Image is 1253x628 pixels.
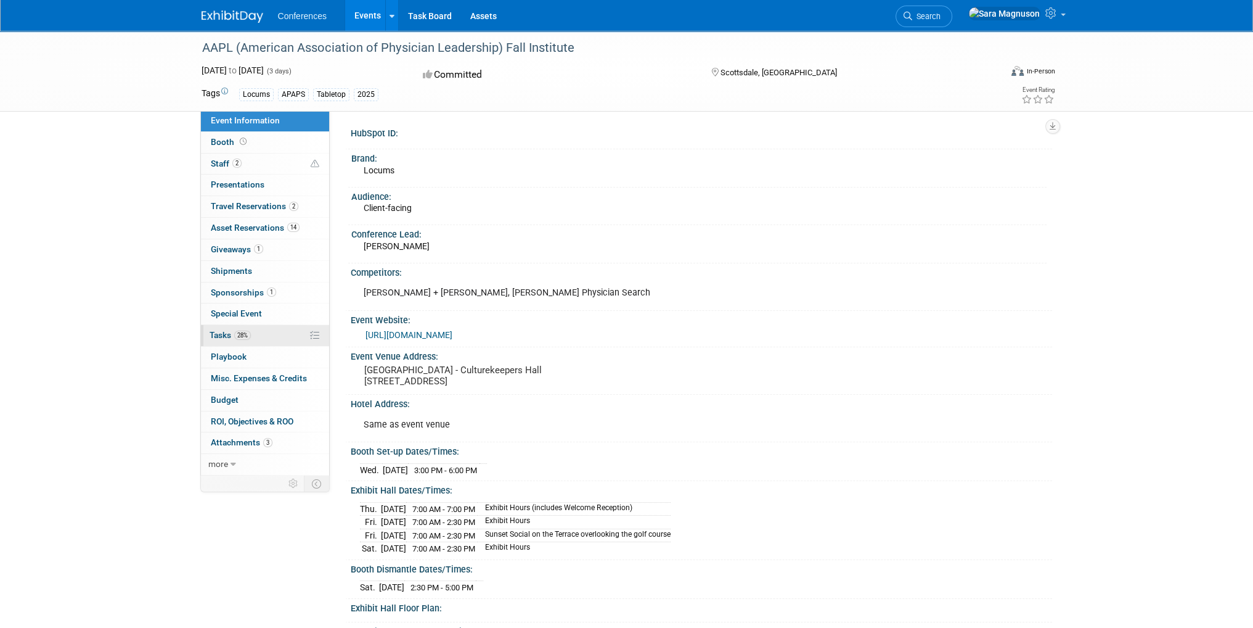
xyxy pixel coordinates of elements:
[267,287,276,297] span: 1
[311,159,319,170] span: Potential Scheduling Conflict -- at least one attendee is tagged in another overlapping event.
[720,68,837,77] span: Scottsdale, [GEOGRAPHIC_DATA]
[351,347,1052,363] div: Event Venue Address:
[211,201,298,211] span: Travel Reservations
[211,137,249,147] span: Booth
[360,542,381,555] td: Sat.
[198,37,982,59] div: AAPL (American Association of Physician Leadership) Fall Institute
[364,365,629,387] pre: [GEOGRAPHIC_DATA] - Culturekeepers Hall [STREET_ADDRESS]
[351,311,1052,326] div: Event Website:
[355,281,915,305] div: [PERSON_NAME] + [PERSON_NAME], [PERSON_NAME] Physician Search
[351,225,1047,241] div: Conference Lead:
[283,476,304,492] td: Personalize Event Tab Strip
[412,518,475,527] span: 7:00 AM - 2:30 PM
[351,560,1052,576] div: Booth Dismantle Dates/Times:
[202,87,228,101] td: Tags
[364,203,412,213] span: Client-facing
[211,115,280,125] span: Event Information
[201,454,329,475] a: more
[232,159,242,168] span: 2
[227,65,239,75] span: to
[313,88,349,101] div: Tabletop
[201,432,329,453] a: Attachments3
[1011,66,1024,76] img: Format-Inperson.png
[968,7,1040,20] img: Sara Magnuson
[211,308,262,318] span: Special Event
[234,331,251,340] span: 28%
[201,218,329,239] a: Asset Reservations14
[351,442,1052,458] div: Booth Set-up Dates/Times:
[201,132,329,153] a: Booth
[896,6,952,27] a: Search
[201,175,329,196] a: Presentations
[360,529,381,542] td: Fri.
[412,544,475,553] span: 7:00 AM - 2:30 PM
[202,10,263,23] img: ExhibitDay
[289,202,298,211] span: 2
[351,599,1052,614] div: Exhibit Hall Floor Plan:
[211,159,242,168] span: Staff
[478,502,671,516] td: Exhibit Hours (includes Welcome Reception)
[478,529,671,542] td: Sunset Social on the Terrace overlooking the golf course
[355,413,915,437] div: Same as event venue
[201,283,329,304] a: Sponsorships1
[201,110,329,131] a: Event Information
[1026,67,1055,76] div: In-Person
[354,88,378,101] div: 2025
[1021,87,1054,93] div: Event Rating
[360,516,381,529] td: Fri.
[201,154,329,175] a: Staff2
[412,531,475,540] span: 7:00 AM - 2:30 PM
[287,223,300,232] span: 14
[381,529,406,542] td: [DATE]
[928,64,1055,83] div: Event Format
[211,244,263,254] span: Giveaways
[211,395,239,405] span: Budget
[239,88,274,101] div: Locums
[383,463,408,476] td: [DATE]
[360,581,379,594] td: Sat.
[201,390,329,411] a: Budget
[201,325,329,346] a: Tasks28%
[351,395,1052,410] div: Hotel Address:
[211,287,276,297] span: Sponsorships
[410,583,473,592] span: 2:30 PM - 5:00 PM
[263,438,272,447] span: 3
[237,137,249,146] span: Booth not reserved yet
[381,516,406,529] td: [DATE]
[278,11,327,21] span: Conferences
[201,368,329,389] a: Misc. Expenses & Credits
[304,476,329,492] td: Toggle Event Tabs
[201,261,329,282] a: Shipments
[254,244,263,254] span: 1
[211,416,293,426] span: ROI, Objectives & ROO
[351,149,1047,165] div: Brand:
[360,463,383,476] td: Wed.
[478,542,671,555] td: Exhibit Hours
[202,65,264,75] span: [DATE] [DATE]
[201,411,329,432] a: ROI, Objectives & ROO
[381,502,406,516] td: [DATE]
[351,124,1052,139] div: HubSpot ID:
[211,223,300,233] span: Asset Reservations
[360,502,381,516] td: Thu.
[478,516,671,529] td: Exhibit Hours
[201,196,329,217] a: Travel Reservations2
[211,373,307,383] span: Misc. Expenses & Credits
[278,88,309,101] div: APAPS
[381,542,406,555] td: [DATE]
[412,505,475,514] span: 7:00 AM - 7:00 PM
[364,165,394,175] span: Locums
[211,266,252,276] span: Shipments
[266,67,292,75] span: (3 days)
[351,481,1052,497] div: Exhibit Hall Dates/Times:
[211,352,247,362] span: Playbook
[379,581,404,594] td: [DATE]
[211,437,272,447] span: Attachments
[365,330,452,340] a: [URL][DOMAIN_NAME]
[201,304,329,324] a: Special Event
[351,263,1052,279] div: Competitors:
[208,459,228,469] span: more
[201,239,329,260] a: Giveaways1
[414,466,477,475] span: 3:00 PM - 6:00 PM
[912,12,941,21] span: Search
